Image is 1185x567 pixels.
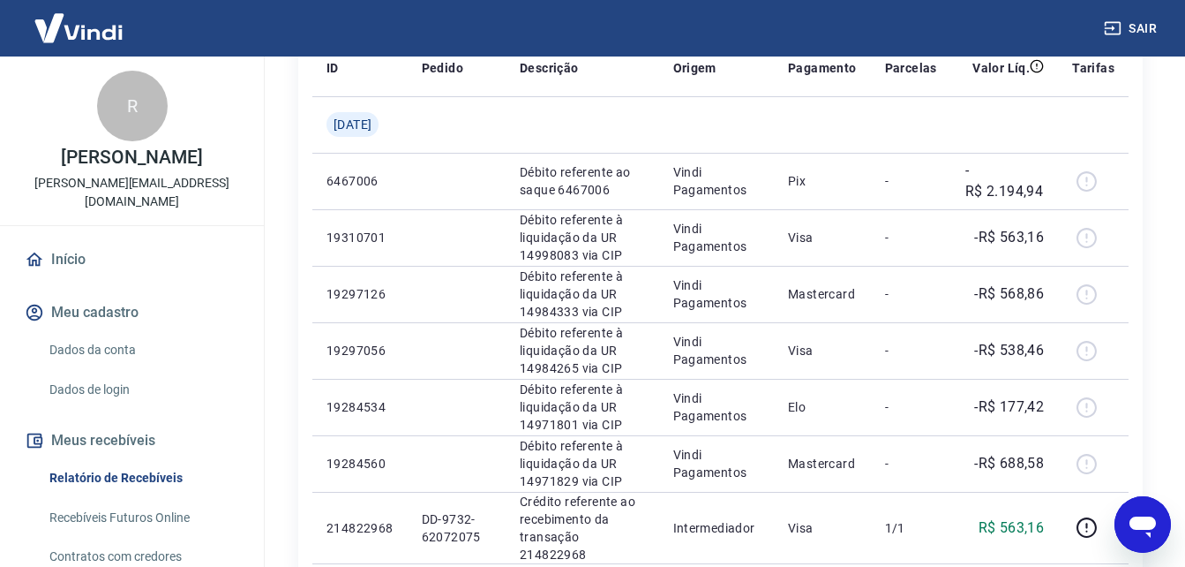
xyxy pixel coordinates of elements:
p: Origem [673,59,716,77]
p: [PERSON_NAME] [61,148,202,167]
p: -R$ 688,58 [974,453,1044,474]
p: - [885,342,937,359]
p: 214822968 [326,519,394,537]
p: Pagamento [788,59,857,77]
p: - [885,229,937,246]
p: Débito referente à liquidação da UR 14998083 via CIP [520,211,645,264]
p: Débito referente à liquidação da UR 14984333 via CIP [520,268,645,321]
p: Visa [788,229,857,246]
img: Vindi [21,1,136,55]
p: 19284534 [326,398,394,416]
button: Meus recebíveis [21,421,243,460]
p: Vindi Pagamentos [673,446,761,481]
p: Pix [788,172,857,190]
a: Dados da conta [42,332,243,368]
p: 19297056 [326,342,394,359]
a: Relatório de Recebíveis [42,460,243,496]
button: Meu cadastro [21,293,243,332]
p: Débito referente à liquidação da UR 14984265 via CIP [520,324,645,377]
p: Vindi Pagamentos [673,389,761,425]
div: R [97,71,168,141]
p: Elo [788,398,857,416]
a: Início [21,240,243,279]
p: 19297126 [326,285,394,303]
p: Descrição [520,59,579,77]
a: Dados de login [42,372,243,408]
p: Vindi Pagamentos [673,220,761,255]
p: 6467006 [326,172,394,190]
p: Vindi Pagamentos [673,163,761,199]
span: [DATE] [334,116,371,133]
p: Mastercard [788,285,857,303]
p: Tarifas [1072,59,1114,77]
p: Débito referente à liquidação da UR 14971829 via CIP [520,437,645,490]
p: - [885,455,937,472]
p: Pedido [422,59,463,77]
p: Débito referente ao saque 6467006 [520,163,645,199]
p: Débito referente à liquidação da UR 14971801 via CIP [520,381,645,434]
p: - [885,398,937,416]
p: -R$ 177,42 [974,397,1044,418]
p: R$ 563,16 [979,518,1045,539]
p: Valor Líq. [972,59,1030,77]
iframe: Botão para abrir a janela de mensagens [1114,496,1171,553]
p: 1/1 [885,519,937,537]
p: Intermediador [673,519,761,537]
p: ID [326,59,339,77]
p: Visa [788,342,857,359]
button: Sair [1100,12,1164,45]
p: -R$ 563,16 [974,227,1044,248]
p: -R$ 538,46 [974,340,1044,361]
p: DD-9732-62072075 [422,510,491,546]
p: - [885,172,937,190]
p: Mastercard [788,455,857,472]
p: Parcelas [885,59,937,77]
p: -R$ 568,86 [974,283,1044,305]
p: Vindi Pagamentos [673,276,761,312]
p: -R$ 2.194,94 [965,160,1044,202]
p: 19284560 [326,455,394,472]
p: Vindi Pagamentos [673,333,761,368]
a: Recebíveis Futuros Online [42,500,243,536]
p: Crédito referente ao recebimento da transação 214822968 [520,493,645,563]
p: [PERSON_NAME][EMAIL_ADDRESS][DOMAIN_NAME] [14,174,250,211]
p: Visa [788,519,857,537]
p: - [885,285,937,303]
p: 19310701 [326,229,394,246]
